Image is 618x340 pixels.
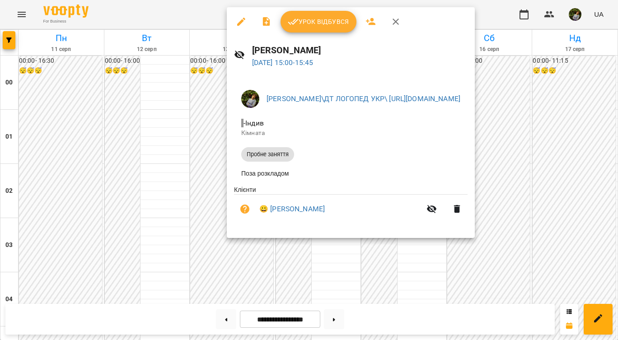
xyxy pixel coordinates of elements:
[241,90,259,108] img: b75e9dd987c236d6cf194ef640b45b7d.jpg
[288,16,349,27] span: Урок відбувся
[241,119,266,127] span: - Індив
[241,129,460,138] p: Кімната
[267,94,460,103] a: [PERSON_NAME]\ДТ ЛОГОПЕД УКР\ [URL][DOMAIN_NAME]
[252,58,314,67] a: [DATE] 15:00-15:45
[241,150,294,158] span: Пробне заняття
[234,165,468,182] li: Поза розкладом
[281,11,356,33] button: Урок відбувся
[259,204,325,214] a: 😀 [PERSON_NAME]
[234,185,468,227] ul: Клієнти
[252,43,468,57] h6: [PERSON_NAME]
[234,198,256,220] button: Візит ще не сплачено. Додати оплату?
